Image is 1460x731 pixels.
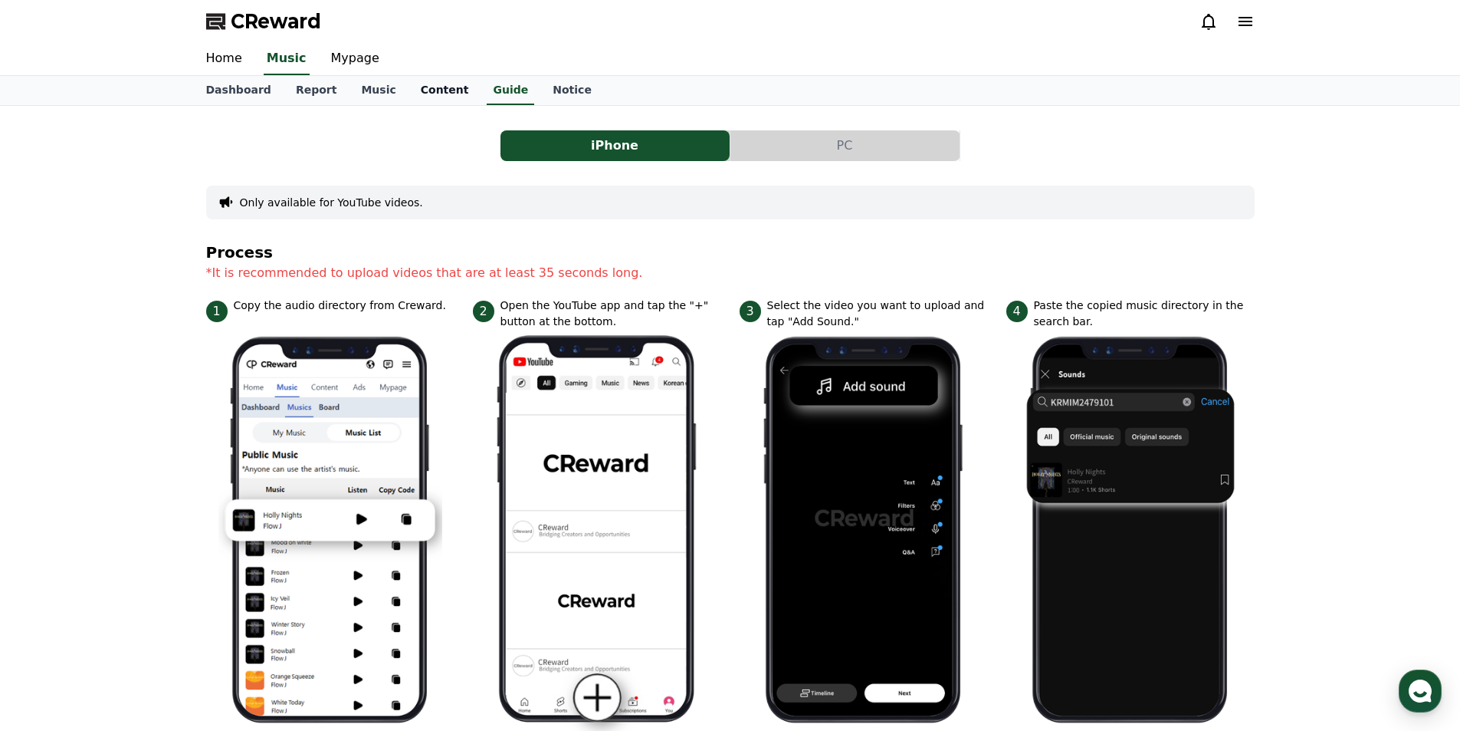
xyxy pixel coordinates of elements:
a: Guide [487,76,534,105]
span: 2 [473,301,494,322]
span: Home [39,509,66,522]
p: Open the YouTube app and tap the "+" button at the bottom. [500,298,721,330]
button: PC [730,130,960,161]
h4: Process [206,244,1255,261]
span: Messages [127,510,172,522]
a: Notice [540,76,604,105]
a: Mypage [319,43,392,75]
a: iPhone [500,130,730,161]
img: 2.png [485,330,709,731]
p: Copy the audio directory from Creward. [234,298,446,314]
span: CReward [231,9,321,34]
span: 1 [206,301,228,322]
a: CReward [206,9,321,34]
img: 3.png [752,330,976,731]
a: Music [349,76,408,105]
a: Home [194,43,254,75]
span: Settings [227,509,264,522]
a: Report [284,76,349,105]
a: Home [5,486,101,525]
a: Dashboard [194,76,284,105]
button: Only available for YouTube videos. [240,195,423,210]
span: 3 [740,301,761,322]
a: Music [264,43,310,75]
p: Select the video you want to upload and tap "Add Sound." [767,298,988,330]
a: Settings [198,486,294,525]
p: Paste the copied music directory in the search bar. [1034,298,1255,330]
a: Messages [101,486,198,525]
img: 4.png [1019,330,1242,731]
a: Content [408,76,481,105]
p: *It is recommended to upload videos that are at least 35 seconds long. [206,264,1255,282]
a: PC [730,130,960,161]
button: iPhone [500,130,730,161]
span: 4 [1006,301,1028,322]
img: 1.png [218,330,442,731]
